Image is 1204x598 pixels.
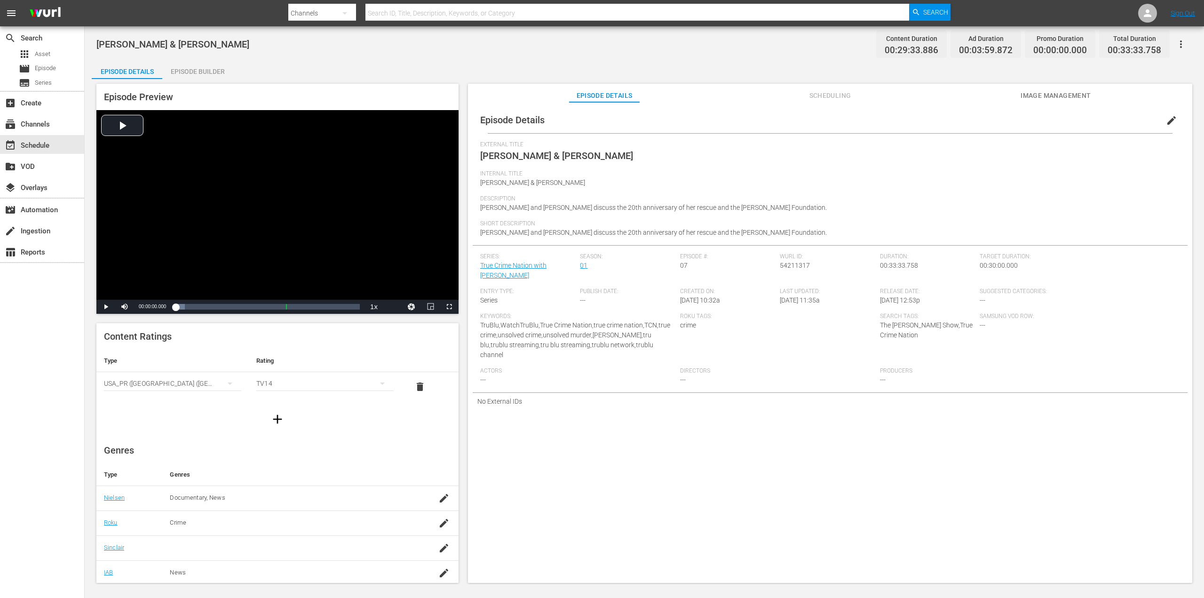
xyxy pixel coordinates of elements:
span: Suggested Categories: [980,288,1175,295]
span: Episode Details [480,114,545,126]
span: crime [680,321,696,329]
th: Rating [249,350,401,372]
span: --- [980,321,985,329]
button: Episode Details [92,60,162,79]
span: delete [414,381,426,392]
a: Sinclair [104,544,124,551]
table: simple table [96,350,459,401]
span: Scheduling [795,90,865,102]
span: Wurl ID: [780,253,875,261]
span: VOD [5,161,16,172]
span: Episode #: [680,253,775,261]
span: --- [480,376,486,383]
span: Duration: [880,253,975,261]
a: True Crime Nation with [PERSON_NAME] [480,262,547,279]
div: No External IDs [473,393,1188,410]
button: Mute [115,300,134,314]
span: Season: [580,253,675,261]
span: TruBlu,WatchTruBlu,True Crime Nation,true crime nation,TCN,true crime,unsolved crime,unsolved mur... [480,321,670,359]
span: 54211317 [780,262,810,269]
span: The [PERSON_NAME] Show,True Crime Nation [880,321,973,339]
span: 07 [680,262,688,269]
span: --- [680,376,686,383]
span: Episode [35,64,56,73]
span: Samsung VOD Row: [980,313,1075,320]
span: [PERSON_NAME] & [PERSON_NAME] [480,179,585,186]
span: External Title [480,141,1175,149]
span: [DATE] 12:53p [880,296,920,304]
span: Channels [5,119,16,130]
span: 00:00:00.000 [1033,45,1087,56]
img: ans4CAIJ8jUAAAAAAAAAAAAAAAAAAAAAAAAgQb4GAAAAAAAAAAAAAAAAAAAAAAAAJMjXAAAAAAAAAAAAAAAAAAAAAAAAgAT5G... [23,2,68,24]
span: 00:33:33.758 [1108,45,1161,56]
span: Entry Type: [480,288,575,295]
span: Publish Date: [580,288,675,295]
button: Episode Builder [162,60,233,79]
span: 00:29:33.886 [885,45,938,56]
div: Episode Details [92,60,162,83]
span: table_chart [5,247,16,258]
span: Asset [35,49,50,59]
span: [PERSON_NAME] and [PERSON_NAME] discuss the 20th anniversary of her rescue and the [PERSON_NAME] ... [480,229,827,236]
span: Search [5,32,16,44]
span: Episode Details [569,90,640,102]
button: Play [96,300,115,314]
span: Content Ratings [104,331,172,342]
span: Ingestion [5,225,16,237]
span: 00:00:00.000 [139,304,166,309]
div: USA_PR ([GEOGRAPHIC_DATA] ([GEOGRAPHIC_DATA])) [104,370,241,397]
button: Playback Rate [364,300,383,314]
span: Asset [19,48,30,60]
span: Episode [19,63,30,74]
div: Ad Duration [959,32,1013,45]
span: subtitles [19,77,30,88]
a: 01 [580,262,587,269]
span: [PERSON_NAME] & [PERSON_NAME] [96,39,249,50]
span: [PERSON_NAME] and [PERSON_NAME] discuss the 20th anniversary of her rescue and the [PERSON_NAME] ... [480,204,827,211]
span: Internal Title [480,170,1175,178]
span: --- [880,376,886,383]
div: Content Duration [885,32,938,45]
a: Sign Out [1171,9,1195,17]
span: Series [480,296,498,304]
div: Total Duration [1108,32,1161,45]
span: Series [35,78,52,88]
div: Promo Duration [1033,32,1087,45]
div: Episode Builder [162,60,233,83]
button: Search [909,4,951,21]
span: Directors [680,367,875,375]
span: [DATE] 10:32a [680,296,720,304]
span: 00:30:00.000 [980,262,1018,269]
span: Roku Tags: [680,313,875,320]
span: --- [580,296,586,304]
div: Progress Bar [175,304,360,310]
button: edit [1160,109,1183,132]
span: Create [5,97,16,109]
span: Release Date: [880,288,975,295]
span: Genres [104,445,134,456]
button: Fullscreen [440,300,459,314]
span: Producers [880,367,1075,375]
div: Video Player [96,110,459,314]
span: Overlays [5,182,16,193]
th: Type [96,350,249,372]
th: Genres [162,463,419,486]
span: Automation [5,204,16,215]
span: --- [980,296,985,304]
span: Created On: [680,288,775,295]
span: Description [480,195,1175,203]
span: Actors [480,367,675,375]
span: Target Duration: [980,253,1175,261]
span: Last Updated: [780,288,875,295]
span: Keywords: [480,313,675,320]
span: menu [6,8,17,19]
span: Image Management [1021,90,1091,102]
span: Schedule [5,140,16,151]
span: Series: [480,253,575,261]
button: Jump To Time [402,300,421,314]
span: Search Tags: [880,313,975,320]
div: TV14 [256,370,394,397]
button: delete [409,375,431,398]
span: 00:03:59.872 [959,45,1013,56]
span: edit [1166,115,1177,126]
